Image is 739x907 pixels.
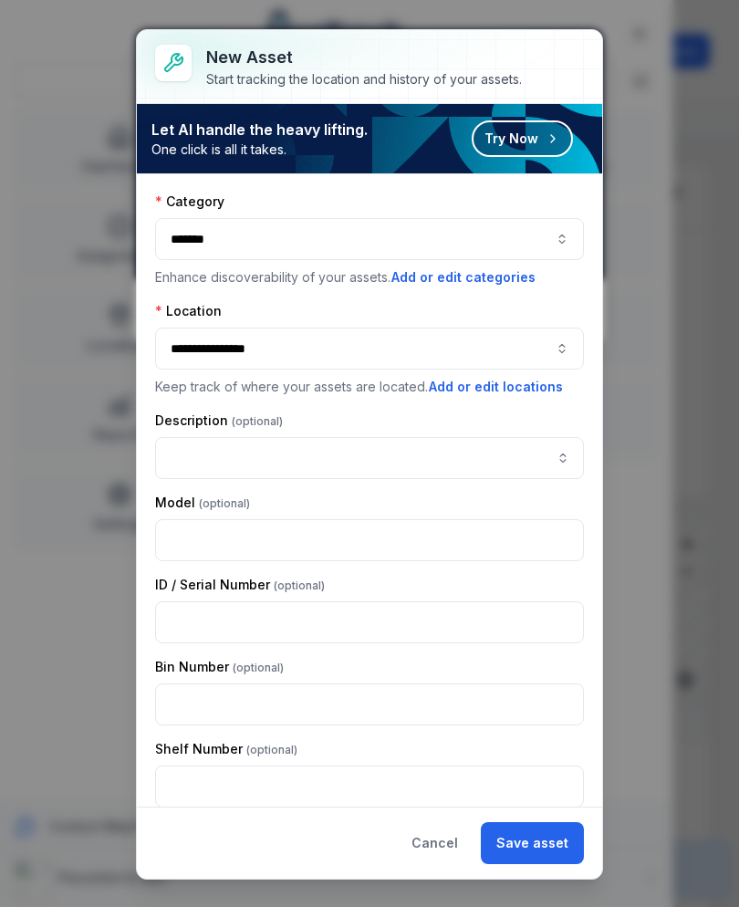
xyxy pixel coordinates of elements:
[155,377,584,397] p: Keep track of where your assets are located.
[155,740,297,758] label: Shelf Number
[396,822,474,864] button: Cancel
[206,70,522,89] div: Start tracking the location and history of your assets.
[155,576,325,594] label: ID / Serial Number
[155,658,284,676] label: Bin Number
[155,267,584,287] p: Enhance discoverability of your assets.
[155,437,584,479] input: asset-add:description-label
[151,141,368,159] span: One click is all it takes.
[206,45,522,70] h3: New asset
[390,267,536,287] button: Add or edit categories
[151,119,368,141] strong: Let AI handle the heavy lifting.
[155,193,224,211] label: Category
[428,377,564,397] button: Add or edit locations
[481,822,584,864] button: Save asset
[155,302,222,320] label: Location
[155,494,250,512] label: Model
[155,412,283,430] label: Description
[472,120,573,157] button: Try Now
